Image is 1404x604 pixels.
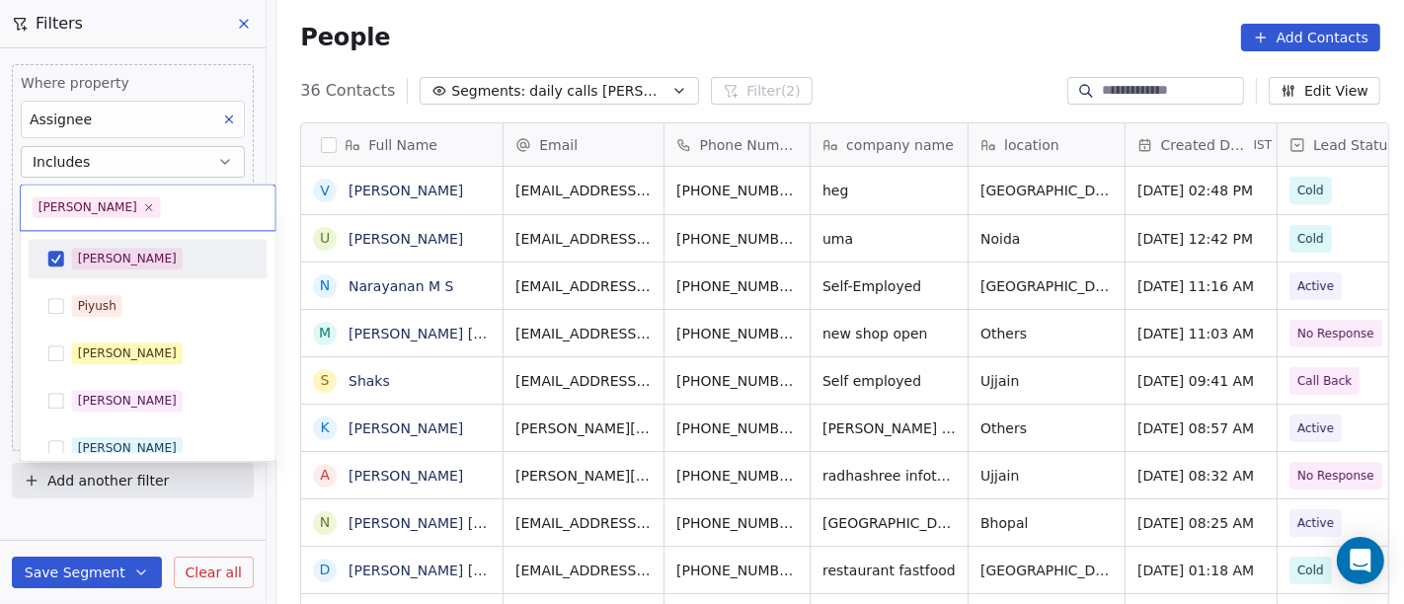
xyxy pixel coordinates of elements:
div: [PERSON_NAME] [78,250,177,267]
div: [PERSON_NAME] [39,198,137,216]
div: [PERSON_NAME] [78,439,177,457]
div: [PERSON_NAME] [78,392,177,410]
div: Piyush [78,297,117,315]
div: [PERSON_NAME] [78,344,177,362]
